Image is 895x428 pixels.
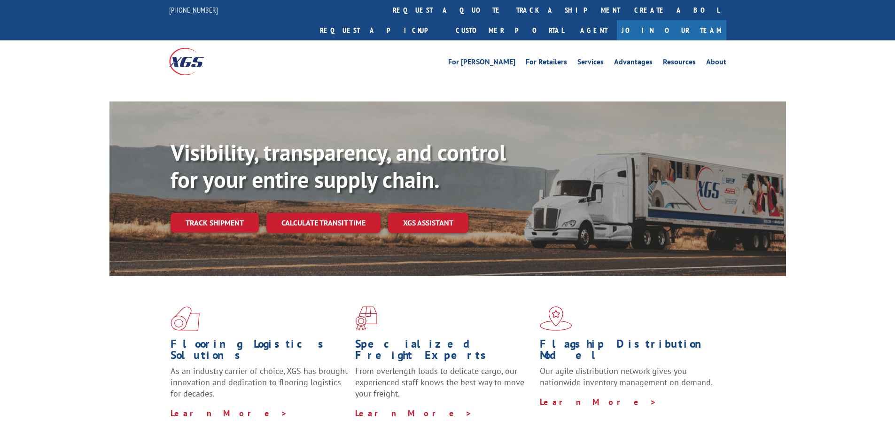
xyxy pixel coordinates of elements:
[355,366,533,407] p: From overlength loads to delicate cargo, our experienced staff knows the best way to move your fr...
[355,338,533,366] h1: Specialized Freight Experts
[171,408,288,419] a: Learn More >
[355,408,472,419] a: Learn More >
[448,58,515,69] a: For [PERSON_NAME]
[540,306,572,331] img: xgs-icon-flagship-distribution-model-red
[614,58,653,69] a: Advantages
[388,213,468,233] a: XGS ASSISTANT
[266,213,381,233] a: Calculate transit time
[169,5,218,15] a: [PHONE_NUMBER]
[171,366,348,399] span: As an industry carrier of choice, XGS has brought innovation and dedication to flooring logistics...
[663,58,696,69] a: Resources
[617,20,726,40] a: Join Our Team
[171,213,259,233] a: Track shipment
[577,58,604,69] a: Services
[706,58,726,69] a: About
[355,306,377,331] img: xgs-icon-focused-on-flooring-red
[571,20,617,40] a: Agent
[449,20,571,40] a: Customer Portal
[540,366,713,388] span: Our agile distribution network gives you nationwide inventory management on demand.
[540,397,657,407] a: Learn More >
[313,20,449,40] a: Request a pickup
[540,338,717,366] h1: Flagship Distribution Model
[526,58,567,69] a: For Retailers
[171,306,200,331] img: xgs-icon-total-supply-chain-intelligence-red
[171,138,506,194] b: Visibility, transparency, and control for your entire supply chain.
[171,338,348,366] h1: Flooring Logistics Solutions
